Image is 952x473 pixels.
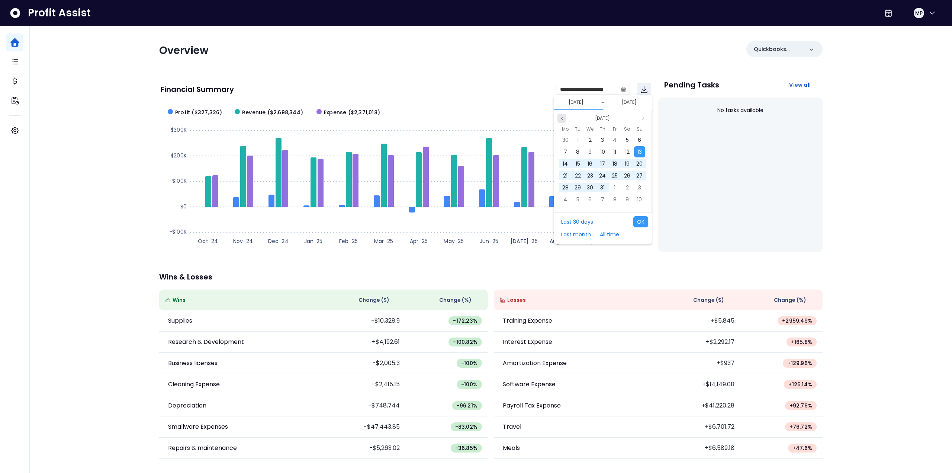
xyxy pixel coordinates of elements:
svg: calendar [621,87,626,92]
button: Last 30 days [557,216,597,227]
div: Friday [609,124,621,134]
span: 10 [600,148,605,156]
p: Business licenses [168,359,218,368]
span: 30 [587,184,593,191]
span: 10 [637,196,642,203]
span: 3 [638,184,641,191]
div: 26 Oct 2024 [621,170,633,182]
span: Expense ($2,371,018) [324,109,380,116]
span: 24 [599,172,606,179]
span: -172.23 % [453,317,477,325]
div: 18 Oct 2024 [609,158,621,170]
span: 1 [614,184,615,191]
text: $200K [171,152,187,159]
text: Feb-25 [339,237,358,245]
p: Travel [503,422,521,431]
div: Wednesday [584,124,596,134]
button: Download [637,83,651,96]
span: View all [789,81,811,89]
span: 19 [625,160,630,167]
span: Tu [575,125,580,134]
div: 21 Oct 2024 [559,170,572,182]
button: Last month [557,229,595,240]
div: 02 Nov 2024 [621,182,633,194]
div: 10 Oct 2024 [596,146,608,158]
span: -36.85 % [455,444,477,452]
td: -$2,415.15 [324,374,406,395]
span: -96.21 % [457,402,477,409]
span: -83.02 % [455,423,477,431]
p: Wins & Losses [159,273,823,281]
div: 24 Oct 2024 [596,170,608,182]
span: Wins [173,296,186,304]
div: 15 Oct 2024 [572,158,584,170]
span: 7 [564,148,567,156]
div: 16 Oct 2024 [584,158,596,170]
span: Su [637,125,643,134]
button: Select start date [566,98,586,107]
span: 31 [600,184,605,191]
p: Pending Tasks [664,81,719,89]
div: 17 Oct 2024 [596,158,608,170]
p: Interest Expense [503,338,552,346]
span: 17 [600,160,605,167]
span: Change ( $ ) [358,296,389,304]
button: OK [633,216,648,227]
span: Change (%) [439,296,472,304]
span: 6 [588,196,592,203]
span: 16 [588,160,592,167]
text: -$100K [169,228,187,236]
span: Change (%) [774,296,806,304]
div: Monday [559,124,572,134]
span: Mo [562,125,569,134]
p: Payroll Tax Expense [503,401,561,410]
div: 10 Nov 2024 [633,194,646,205]
span: 25 [612,172,618,179]
div: No tasks available [664,100,817,120]
div: 08 Oct 2024 [572,146,584,158]
span: 4 [563,196,567,203]
div: 22 Oct 2024 [572,170,584,182]
td: +$5,845 [658,310,740,332]
span: Losses [507,296,526,304]
td: +$14,149.08 [658,374,740,395]
span: -100 % [461,381,477,388]
span: 20 [636,160,643,167]
td: -$47,443.85 [324,416,406,438]
span: 7 [601,196,604,203]
span: Profit ($327,326) [175,109,222,116]
span: 8 [576,148,579,156]
td: -$10,328.9 [324,310,406,332]
span: Revenue ($2,698,344) [242,109,303,116]
span: 9 [588,148,592,156]
text: Mar-25 [374,237,393,245]
p: Software Expense [503,380,556,389]
text: Jan-25 [304,237,323,245]
p: Training Expense [503,316,552,325]
span: 27 [636,172,643,179]
span: Overview [159,43,209,58]
span: -100.82 % [453,338,477,346]
div: 01 Nov 2024 [609,182,621,194]
span: ~ [601,99,604,106]
div: 11 Oct 2024 [609,146,621,158]
span: + 126.14 % [788,381,812,388]
span: 6 [638,136,641,144]
text: $300K [171,126,187,134]
div: 19 Oct 2024 [621,158,633,170]
p: Meals [503,444,520,453]
div: 14 Oct 2024 [559,158,572,170]
div: 27 Oct 2024 [633,170,646,182]
span: We [586,125,594,134]
span: 14 [563,160,568,167]
div: 02 Oct 2024 [584,134,596,146]
p: Depreciation [168,401,206,410]
span: 22 [575,172,581,179]
span: 4 [613,136,617,144]
text: Oct-24 [198,237,218,245]
span: + 76.72 % [789,423,812,431]
div: Oct 2024 [559,124,646,205]
button: Next month [639,114,648,123]
div: 07 Oct 2024 [559,146,572,158]
div: 03 Oct 2024 [596,134,608,146]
